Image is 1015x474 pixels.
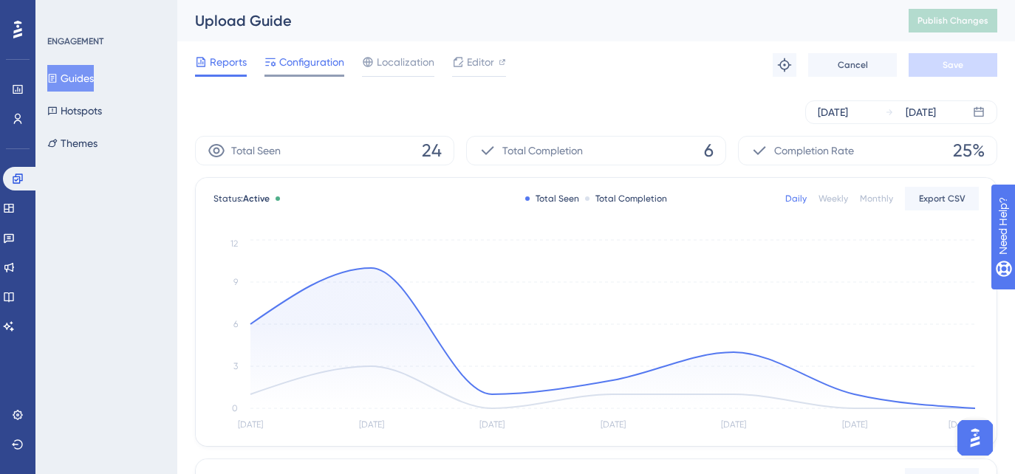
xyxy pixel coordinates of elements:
[359,419,384,430] tspan: [DATE]
[704,139,714,162] span: 6
[919,193,966,205] span: Export CSV
[195,10,872,31] div: Upload Guide
[230,238,238,249] tspan: 12
[233,319,238,329] tspan: 6
[502,142,583,159] span: Total Completion
[231,142,281,159] span: Total Seen
[232,403,238,413] tspan: 0
[953,416,997,460] iframe: UserGuiding AI Assistant Launcher
[47,65,94,92] button: Guides
[808,53,897,77] button: Cancel
[35,4,92,21] span: Need Help?
[525,193,579,205] div: Total Seen
[906,103,936,121] div: [DATE]
[785,193,807,205] div: Daily
[905,187,979,210] button: Export CSV
[842,419,867,430] tspan: [DATE]
[601,419,626,430] tspan: [DATE]
[377,53,434,71] span: Localization
[279,53,344,71] span: Configuration
[467,53,494,71] span: Editor
[210,53,247,71] span: Reports
[585,193,667,205] div: Total Completion
[818,103,848,121] div: [DATE]
[909,9,997,32] button: Publish Changes
[479,419,505,430] tspan: [DATE]
[917,15,988,27] span: Publish Changes
[838,59,868,71] span: Cancel
[243,193,270,204] span: Active
[909,53,997,77] button: Save
[721,419,746,430] tspan: [DATE]
[953,139,985,162] span: 25%
[233,277,238,287] tspan: 9
[213,193,270,205] span: Status:
[47,130,98,157] button: Themes
[47,97,102,124] button: Hotspots
[860,193,893,205] div: Monthly
[422,139,442,162] span: 24
[819,193,848,205] div: Weekly
[774,142,854,159] span: Completion Rate
[238,419,263,430] tspan: [DATE]
[233,361,238,371] tspan: 3
[943,59,963,71] span: Save
[949,419,974,430] tspan: [DATE]
[47,35,103,47] div: ENGAGEMENT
